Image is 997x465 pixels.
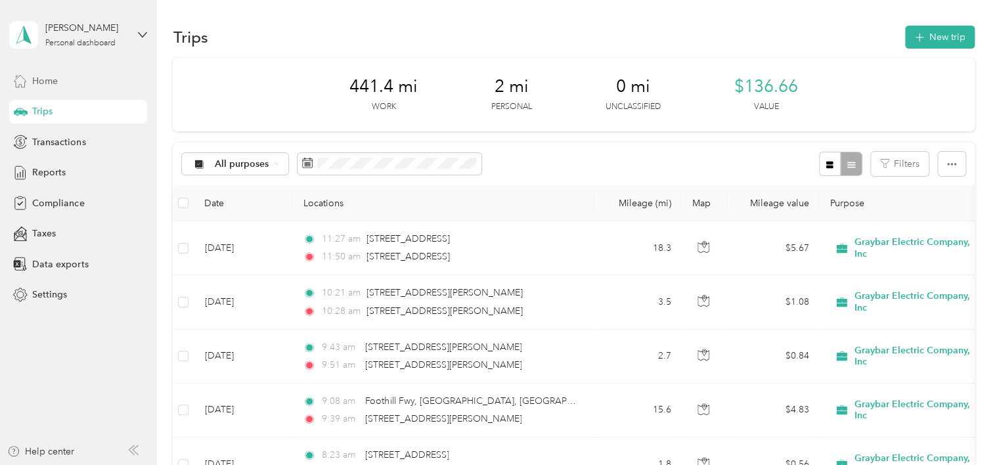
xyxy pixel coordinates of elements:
span: 441.4 mi [349,76,418,97]
span: [STREET_ADDRESS] [366,251,450,262]
td: $5.67 [727,221,819,275]
span: 10:28 am [322,304,361,319]
td: 15.6 [594,384,681,437]
div: [PERSON_NAME] [45,21,127,35]
td: [DATE] [194,275,292,329]
td: $1.08 [727,275,819,329]
td: 18.3 [594,221,681,275]
span: Taxes [32,227,56,240]
span: 8:23 am [322,448,359,462]
td: 2.7 [594,330,681,384]
button: Filters [871,152,929,176]
span: [STREET_ADDRESS] [365,449,449,460]
span: Graybar Electric Company, Inc [854,345,975,368]
td: [DATE] [194,221,292,275]
span: Graybar Electric Company, Inc [854,399,975,422]
span: 9:39 am [322,412,359,426]
button: New trip [905,26,975,49]
td: $0.84 [727,330,819,384]
span: [STREET_ADDRESS][PERSON_NAME] [366,287,523,298]
div: Personal dashboard [45,39,116,47]
span: Settings [32,288,67,301]
span: Compliance [32,196,84,210]
span: 9:51 am [322,358,359,372]
p: Unclassified [606,101,661,113]
td: [DATE] [194,384,292,437]
p: Value [753,101,778,113]
td: $4.83 [727,384,819,437]
td: [DATE] [194,330,292,384]
td: 3.5 [594,275,681,329]
span: 2 mi [495,76,529,97]
span: 9:43 am [322,340,359,355]
iframe: Everlance-gr Chat Button Frame [923,391,997,465]
th: Map [681,185,727,221]
span: Graybar Electric Company, Inc [854,236,975,259]
p: Work [371,101,395,113]
span: Graybar Electric Company, Inc [854,290,975,313]
span: 10:21 am [322,286,361,300]
span: 11:50 am [322,250,361,264]
th: Mileage (mi) [594,185,681,221]
span: Transactions [32,135,85,149]
span: $136.66 [734,76,798,97]
span: [STREET_ADDRESS][PERSON_NAME] [365,413,521,424]
span: [STREET_ADDRESS] [366,233,450,244]
span: Home [32,74,58,88]
span: Foothill Fwy, [GEOGRAPHIC_DATA], [GEOGRAPHIC_DATA] [365,395,613,407]
h1: Trips [173,30,208,44]
span: 9:08 am [322,394,359,409]
span: Trips [32,104,53,118]
span: 11:27 am [322,232,361,246]
span: [STREET_ADDRESS][PERSON_NAME] [365,359,521,370]
p: Personal [491,101,532,113]
span: All purposes [215,160,269,169]
span: [STREET_ADDRESS][PERSON_NAME] [365,342,521,353]
span: [STREET_ADDRESS][PERSON_NAME] [366,305,523,317]
button: Help center [7,445,74,458]
span: Reports [32,166,66,179]
th: Date [194,185,292,221]
th: Mileage value [727,185,819,221]
span: Data exports [32,257,88,271]
th: Locations [292,185,594,221]
span: 0 mi [616,76,650,97]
